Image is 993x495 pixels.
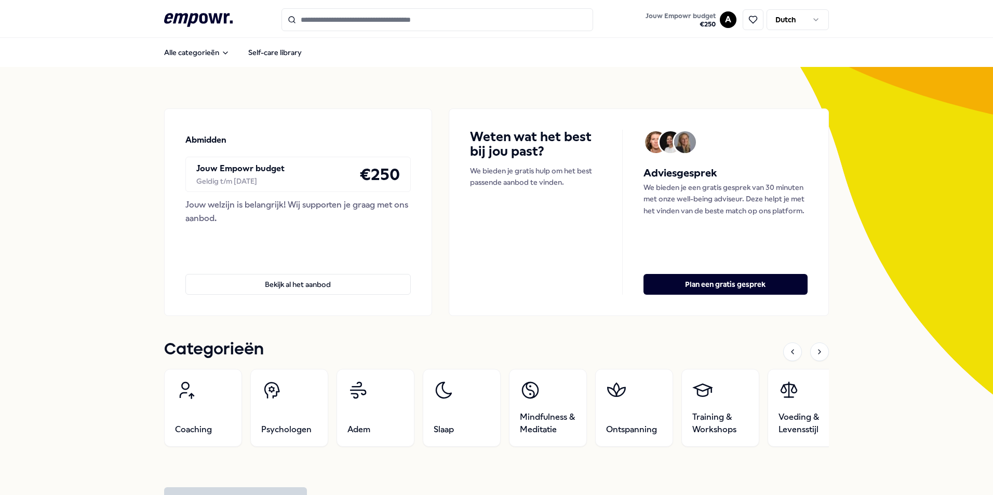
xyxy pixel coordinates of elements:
[185,274,411,295] button: Bekijk al het aanbod
[185,257,411,295] a: Bekijk al het aanbod
[520,411,576,436] span: Mindfulness & Meditatie
[779,411,835,436] span: Voeding & Levensstijl
[646,20,716,29] span: € 250
[692,411,748,436] span: Training & Workshops
[185,198,411,225] div: Jouw welzijn is belangrijk! Wij supporten je graag met ons aanbod.
[196,162,285,175] p: Jouw Empowr budget
[470,130,601,159] h4: Weten wat het best bij jou past?
[643,182,808,216] p: We bieden je een gratis gesprek van 30 minuten met onze well-being adviseur. Deze helpt je met he...
[240,42,310,63] a: Self-care library
[250,369,328,447] a: Psychologen
[175,423,212,436] span: Coaching
[645,131,667,153] img: Avatar
[347,423,370,436] span: Adem
[196,175,285,187] div: Geldig t/m [DATE]
[681,369,759,447] a: Training & Workshops
[156,42,238,63] button: Alle categorieën
[606,423,657,436] span: Ontspanning
[643,165,808,182] h5: Adviesgesprek
[164,337,264,363] h1: Categorieën
[281,8,593,31] input: Search for products, categories or subcategories
[674,131,696,153] img: Avatar
[646,12,716,20] span: Jouw Empowr budget
[423,369,501,447] a: Slaap
[359,161,400,187] h4: € 250
[641,9,720,31] a: Jouw Empowr budget€250
[595,369,673,447] a: Ontspanning
[660,131,681,153] img: Avatar
[164,369,242,447] a: Coaching
[509,369,587,447] a: Mindfulness & Meditatie
[261,423,312,436] span: Psychologen
[768,369,846,447] a: Voeding & Levensstijl
[720,11,736,28] button: A
[337,369,414,447] a: Adem
[156,42,310,63] nav: Main
[470,165,601,188] p: We bieden je gratis hulp om het best passende aanbod te vinden.
[643,10,718,31] button: Jouw Empowr budget€250
[643,274,808,295] button: Plan een gratis gesprek
[434,423,454,436] span: Slaap
[185,133,226,147] p: Abmidden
